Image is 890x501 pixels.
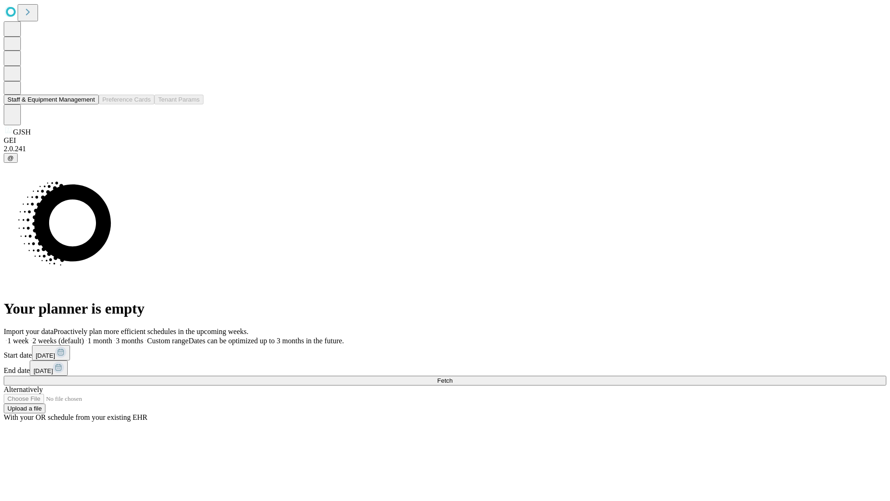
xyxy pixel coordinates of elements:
span: Dates can be optimized up to 3 months in the future. [189,337,344,345]
span: Proactively plan more efficient schedules in the upcoming weeks. [54,328,248,335]
div: Start date [4,345,886,360]
span: GJSH [13,128,31,136]
button: Upload a file [4,404,45,413]
span: 3 months [116,337,143,345]
button: Tenant Params [154,95,203,104]
span: Custom range [147,337,188,345]
span: @ [7,154,14,161]
span: [DATE] [33,367,53,374]
button: Fetch [4,376,886,385]
div: GEI [4,136,886,145]
span: 2 weeks (default) [32,337,84,345]
button: [DATE] [32,345,70,360]
span: Import your data [4,328,54,335]
span: 1 month [88,337,112,345]
span: [DATE] [36,352,55,359]
span: With your OR schedule from your existing EHR [4,413,147,421]
span: Alternatively [4,385,43,393]
button: Staff & Equipment Management [4,95,99,104]
button: @ [4,153,18,163]
button: [DATE] [30,360,68,376]
span: 1 week [7,337,29,345]
button: Preference Cards [99,95,154,104]
span: Fetch [437,377,452,384]
h1: Your planner is empty [4,300,886,317]
div: End date [4,360,886,376]
div: 2.0.241 [4,145,886,153]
